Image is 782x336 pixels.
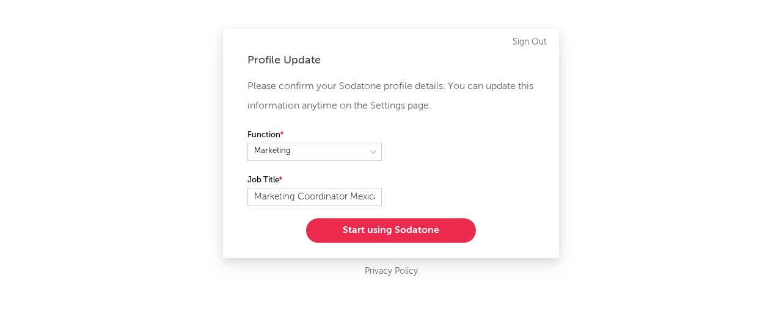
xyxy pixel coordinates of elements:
p: Please confirm your Sodatone profile details. You can update this information anytime on the Sett... [247,77,535,116]
label: Function [247,128,382,143]
a: Privacy Policy [365,264,418,279]
a: Sign Out [513,35,547,49]
label: Job Title [247,173,382,188]
div: Profile Update [247,53,535,68]
button: Start using Sodatone [306,218,476,243]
